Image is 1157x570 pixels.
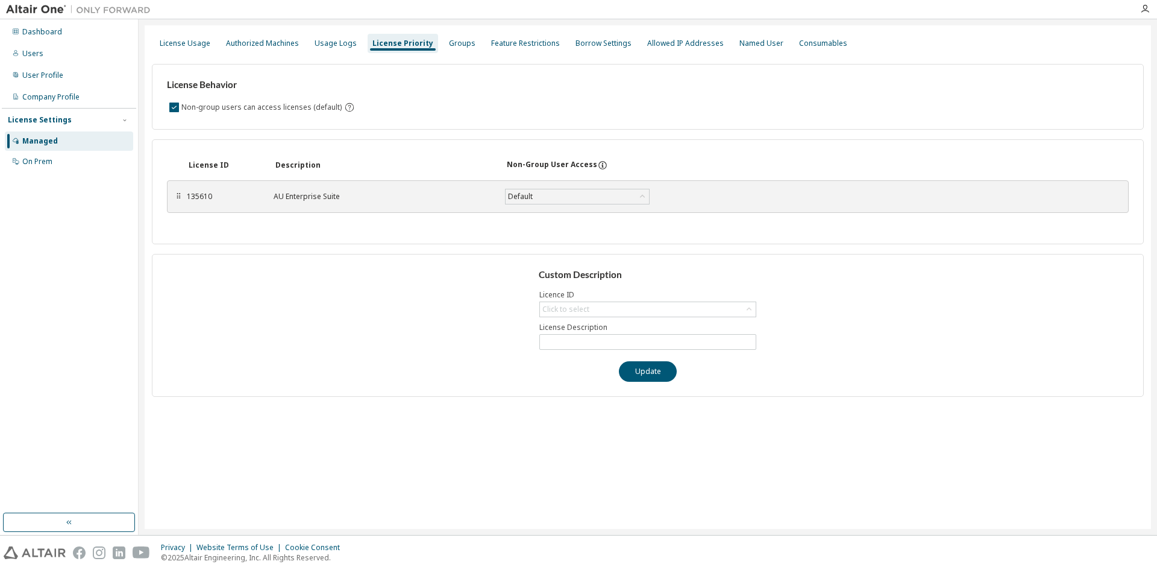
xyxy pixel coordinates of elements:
[113,546,125,559] img: linkedin.svg
[167,79,353,91] h3: License Behavior
[619,361,677,382] button: Update
[799,39,847,48] div: Consumables
[161,543,196,553] div: Privacy
[542,305,589,314] div: Click to select
[73,546,86,559] img: facebook.svg
[344,102,355,113] svg: By default any user not assigned to any group can access any license. Turn this setting off to di...
[8,115,72,125] div: License Settings
[133,546,150,559] img: youtube.svg
[22,136,58,146] div: Managed
[160,39,210,48] div: License Usage
[161,553,347,563] p: © 2025 Altair Engineering, Inc. All Rights Reserved.
[449,39,475,48] div: Groups
[175,192,182,201] div: ⠿
[285,543,347,553] div: Cookie Consent
[372,39,433,48] div: License Priority
[187,192,259,201] div: 135610
[22,49,43,59] div: Users
[739,39,783,48] div: Named User
[189,160,261,170] div: License ID
[491,39,560,48] div: Feature Restrictions
[575,39,632,48] div: Borrow Settings
[315,39,357,48] div: Usage Logs
[274,192,491,201] div: AU Enterprise Suite
[647,39,724,48] div: Allowed IP Addresses
[506,189,649,204] div: Default
[226,39,299,48] div: Authorized Machines
[4,546,66,559] img: altair_logo.svg
[93,546,105,559] img: instagram.svg
[22,157,52,166] div: On Prem
[539,323,756,332] label: License Description
[181,100,344,115] label: Non-group users can access licenses (default)
[507,160,597,171] div: Non-Group User Access
[540,302,756,317] div: Click to select
[539,269,757,281] h3: Custom Description
[22,71,63,80] div: User Profile
[506,190,535,203] div: Default
[539,290,756,300] label: Licence ID
[196,543,285,553] div: Website Terms of Use
[6,4,157,16] img: Altair One
[22,92,80,102] div: Company Profile
[275,160,492,170] div: Description
[22,27,62,37] div: Dashboard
